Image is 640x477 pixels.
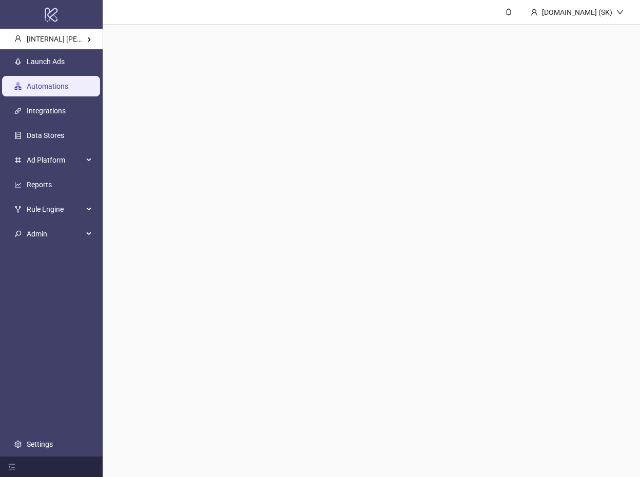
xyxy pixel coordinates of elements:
[27,440,53,448] a: Settings
[505,8,512,15] span: bell
[27,199,83,220] span: Rule Engine
[27,82,68,90] a: Automations
[14,230,22,237] span: key
[27,57,65,66] a: Launch Ads
[27,224,83,244] span: Admin
[538,7,616,18] div: [DOMAIN_NAME] (SK)
[14,156,22,164] span: number
[616,9,624,16] span: down
[8,463,15,470] span: menu-fold
[27,131,64,140] a: Data Stores
[531,9,538,16] span: user
[14,35,22,43] span: user
[14,206,22,213] span: fork
[27,150,83,170] span: Ad Platform
[27,107,66,115] a: Integrations
[27,35,143,43] span: [INTERNAL] [PERSON_NAME] Kitchn
[27,181,52,189] a: Reports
